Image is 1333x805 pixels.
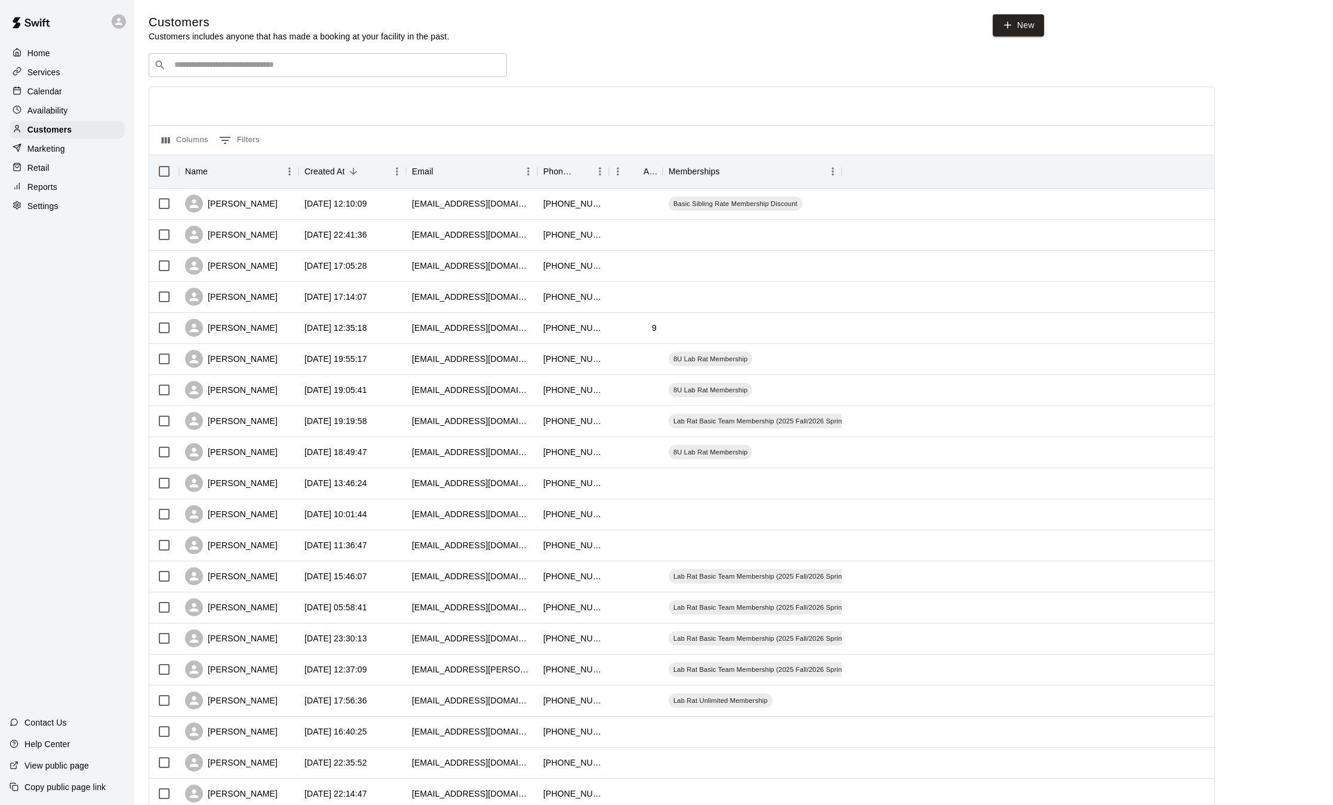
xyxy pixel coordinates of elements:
[304,663,367,675] div: 2025-07-30 12:37:09
[345,163,362,180] button: Sort
[10,159,125,177] a: Retail
[412,229,531,241] div: paticiasc@icloud.com
[304,415,367,427] div: 2025-08-05 19:19:58
[10,121,125,139] a: Customers
[543,539,603,551] div: +18583445477
[185,381,278,399] div: [PERSON_NAME]
[185,567,278,585] div: [PERSON_NAME]
[412,291,531,303] div: michaeloprean@yahoo.com
[669,352,752,366] div: 8U Lab Rat Membership
[669,696,772,705] span: Lab Rat Unlimited Membership
[412,570,531,582] div: cjb95926@hotmail.com
[185,660,278,678] div: [PERSON_NAME]
[412,508,531,520] div: euhercik@gmail.com
[185,155,208,188] div: Name
[412,446,531,458] div: jyerenasosa@gmail.com
[669,383,752,397] div: 8U Lab Rat Membership
[412,539,531,551] div: appdadcash@gmail.com
[412,415,531,427] div: sac1432@icloud.com
[537,155,609,188] div: Phone Number
[543,260,603,272] div: +12093230609
[669,354,752,364] span: 8U Lab Rat Membership
[543,570,603,582] div: +19163970016
[185,226,278,244] div: [PERSON_NAME]
[669,199,802,208] span: Basic Sibling Rate Membership Discount
[543,353,603,365] div: +15109526509
[412,757,531,769] div: jnewton_14@yahoo.com
[304,229,367,241] div: 2025-08-12 22:41:36
[27,162,50,174] p: Retail
[543,695,603,706] div: +19168621641
[149,14,450,30] h5: Customers
[304,291,367,303] div: 2025-08-08 17:14:07
[412,477,531,489] div: j.coleman7613@yahoo.com
[10,63,125,81] a: Services
[412,601,531,613] div: meganmandalla@yahoo.com
[27,85,62,97] p: Calendar
[185,598,278,616] div: [PERSON_NAME]
[543,632,603,644] div: +18583445477
[720,163,737,180] button: Sort
[185,412,278,430] div: [PERSON_NAME]
[543,198,603,210] div: +19164204924
[543,155,574,188] div: Phone Number
[304,601,367,613] div: 2025-08-01 05:58:41
[27,47,50,59] p: Home
[304,477,367,489] div: 2025-08-05 13:46:24
[27,200,59,212] p: Settings
[669,447,752,457] span: 8U Lab Rat Membership
[185,505,278,523] div: [PERSON_NAME]
[627,163,644,180] button: Sort
[10,140,125,158] a: Marketing
[149,30,450,42] p: Customers includes anyone that has made a booking at your facility in the past.
[412,384,531,396] div: rtsegura@aol.com
[609,162,627,180] button: Menu
[543,446,603,458] div: +19168132260
[412,353,531,365] div: carminaanddavid@gmail.com
[24,781,106,793] p: Copy public page link
[304,726,367,738] div: 2025-07-28 16:40:25
[24,760,89,772] p: View public page
[185,195,278,213] div: [PERSON_NAME]
[669,414,853,428] div: Lab Rat Basic Team Membership (2025 Fall/2026 Spring)
[543,508,603,520] div: +19168350178
[304,384,367,396] div: 2025-08-06 19:05:41
[669,693,772,708] div: Lab Rat Unlimited Membership
[412,322,531,334] div: ejsencil@gmail.com
[669,603,853,612] span: Lab Rat Basic Team Membership (2025 Fall/2026 Spring)
[669,572,853,581] span: Lab Rat Basic Team Membership (2025 Fall/2026 Spring)
[412,260,531,272] div: cheyannezuehlke@yahoo.com
[304,260,367,272] div: 2025-08-12 17:05:28
[669,445,752,459] div: 8U Lab Rat Membership
[388,162,406,180] button: Menu
[406,155,537,188] div: Email
[543,415,603,427] div: +19165092414
[10,178,125,196] div: Reports
[10,102,125,119] a: Availability
[543,322,603,334] div: +19163971000
[543,229,603,241] div: +15303913983
[543,757,603,769] div: +15106508477
[412,726,531,738] div: mr.nelson84@yahoo.com
[185,723,278,741] div: [PERSON_NAME]
[543,291,603,303] div: +19165243926
[304,353,367,365] div: 2025-08-06 19:55:17
[185,443,278,461] div: [PERSON_NAME]
[10,197,125,215] a: Settings
[185,474,278,492] div: [PERSON_NAME]
[669,662,853,677] div: Lab Rat Basic Team Membership (2025 Fall/2026 Spring)
[10,44,125,62] div: Home
[27,143,65,155] p: Marketing
[185,350,278,368] div: [PERSON_NAME]
[185,785,278,803] div: [PERSON_NAME]
[644,155,657,188] div: Age
[185,319,278,337] div: [PERSON_NAME]
[27,181,57,193] p: Reports
[412,155,433,188] div: Email
[159,131,211,150] button: Select columns
[304,788,367,800] div: 2025-07-27 22:14:47
[24,738,70,750] p: Help Center
[433,163,450,180] button: Sort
